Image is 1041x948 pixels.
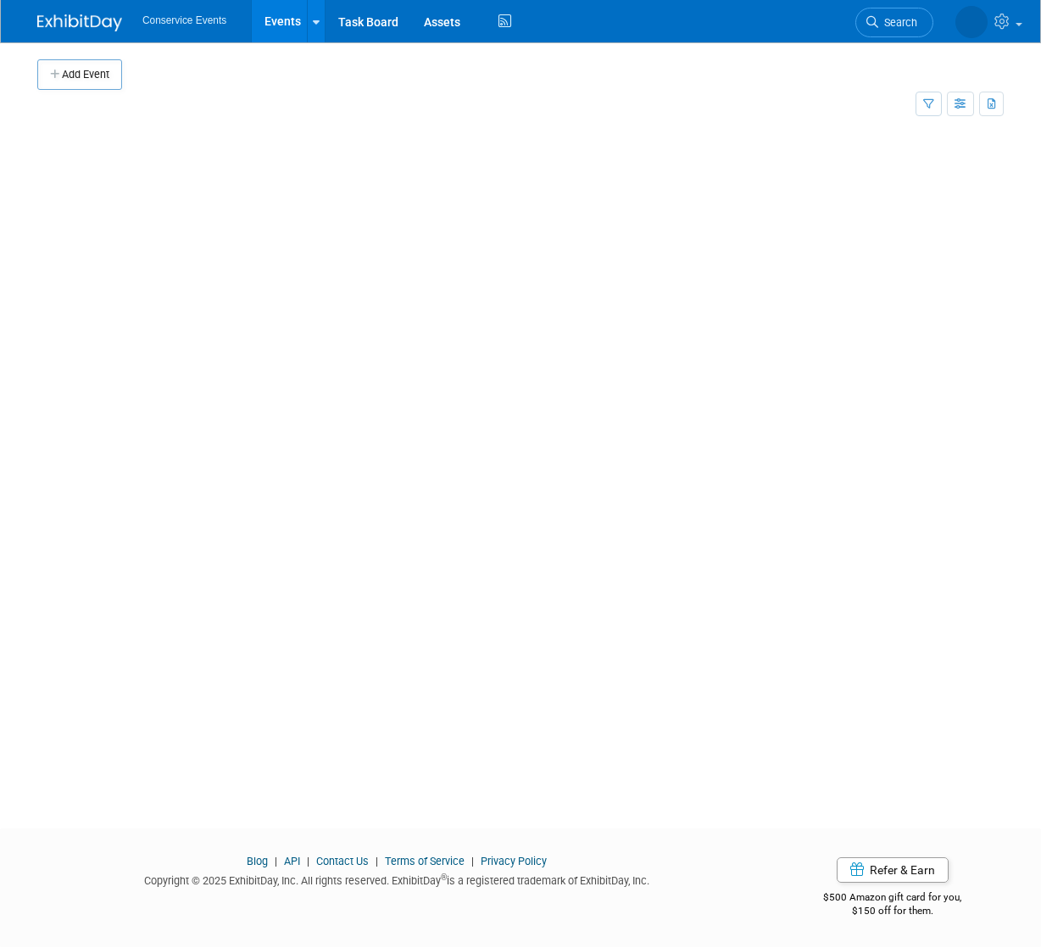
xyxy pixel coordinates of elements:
[855,8,933,37] a: Search
[284,855,300,867] a: API
[316,855,369,867] a: Contact Us
[782,904,1005,918] div: $150 off for them.
[371,855,382,867] span: |
[37,869,756,889] div: Copyright © 2025 ExhibitDay, Inc. All rights reserved. ExhibitDay is a registered trademark of Ex...
[385,855,465,867] a: Terms of Service
[303,855,314,867] span: |
[467,855,478,867] span: |
[481,855,547,867] a: Privacy Policy
[37,59,122,90] button: Add Event
[37,14,122,31] img: ExhibitDay
[441,873,447,882] sup: ®
[247,855,268,867] a: Blog
[878,16,917,29] span: Search
[270,855,281,867] span: |
[955,6,988,38] img: Amiee Griffey
[142,14,226,26] span: Conservice Events
[837,857,949,883] a: Refer & Earn
[782,879,1005,918] div: $500 Amazon gift card for you,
